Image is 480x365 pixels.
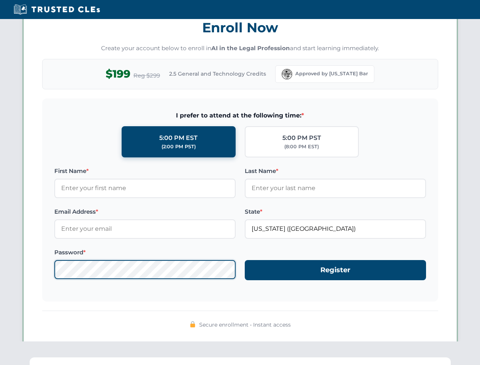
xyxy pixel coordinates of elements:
[190,321,196,327] img: 🔒
[159,133,198,143] div: 5:00 PM EST
[11,4,102,15] img: Trusted CLEs
[245,167,426,176] label: Last Name
[282,69,292,79] img: Florida Bar
[245,260,426,280] button: Register
[106,65,130,83] span: $199
[245,219,426,238] input: Florida (FL)
[42,44,438,53] p: Create your account below to enroll in and start learning immediately.
[54,167,236,176] label: First Name
[54,207,236,216] label: Email Address
[199,321,291,329] span: Secure enrollment • Instant access
[282,133,321,143] div: 5:00 PM PST
[42,16,438,40] h3: Enroll Now
[54,179,236,198] input: Enter your first name
[54,111,426,121] span: I prefer to attend at the following time:
[162,143,196,151] div: (2:00 PM PST)
[284,143,319,151] div: (8:00 PM EST)
[54,219,236,238] input: Enter your email
[54,248,236,257] label: Password
[245,207,426,216] label: State
[245,179,426,198] input: Enter your last name
[169,70,266,78] span: 2.5 General and Technology Credits
[133,71,160,80] span: Reg $299
[295,70,368,78] span: Approved by [US_STATE] Bar
[211,44,290,52] strong: AI in the Legal Profession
